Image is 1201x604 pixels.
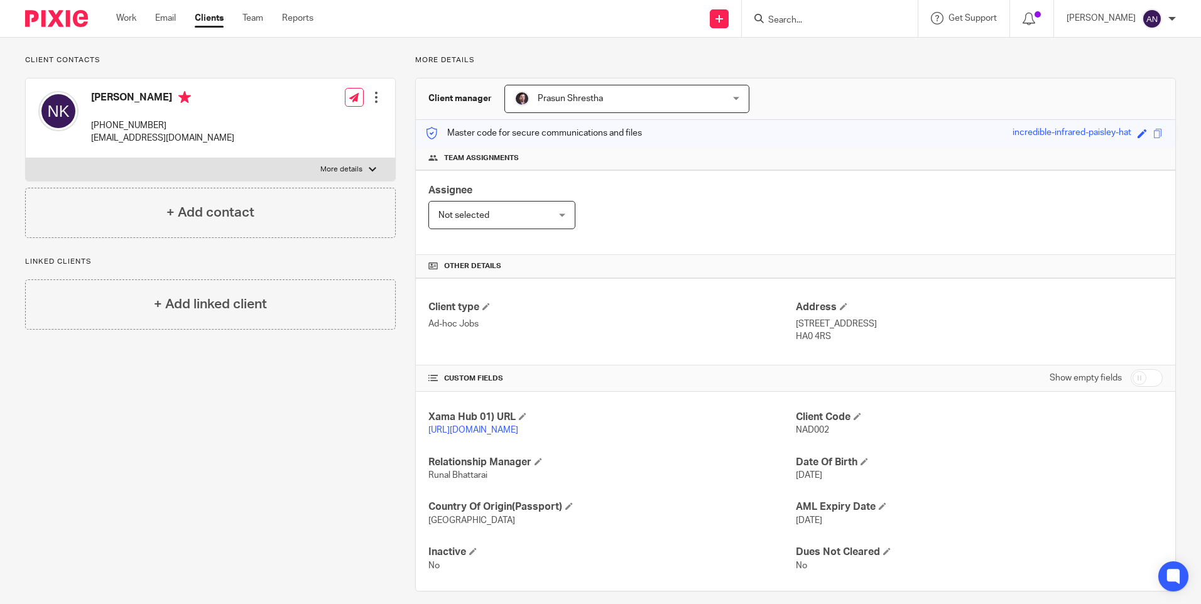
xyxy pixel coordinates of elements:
[320,164,362,175] p: More details
[38,91,79,131] img: svg%3E
[767,15,880,26] input: Search
[25,257,396,267] p: Linked clients
[1050,372,1122,384] label: Show empty fields
[428,546,795,559] h4: Inactive
[195,12,224,24] a: Clients
[428,318,795,330] p: Ad-hoc Jobs
[428,516,515,525] span: [GEOGRAPHIC_DATA]
[796,516,822,525] span: [DATE]
[796,546,1163,559] h4: Dues Not Cleared
[428,411,795,424] h4: Xama Hub 01) URL
[91,119,234,132] p: [PHONE_NUMBER]
[178,91,191,104] i: Primary
[796,561,807,570] span: No
[514,91,530,106] img: Capture.PNG
[415,55,1176,65] p: More details
[796,318,1163,330] p: [STREET_ADDRESS]
[1142,9,1162,29] img: svg%3E
[796,301,1163,314] h4: Address
[91,91,234,107] h4: [PERSON_NAME]
[428,374,795,384] h4: CUSTOM FIELDS
[166,203,254,222] h4: + Add contact
[25,10,88,27] img: Pixie
[428,500,795,514] h4: Country Of Origin(Passport)
[154,294,267,314] h4: + Add linked client
[796,456,1163,469] h4: Date Of Birth
[116,12,136,24] a: Work
[444,153,519,163] span: Team assignments
[428,426,518,434] a: [URL][DOMAIN_NAME]
[428,561,440,570] span: No
[948,14,997,23] span: Get Support
[1013,126,1131,141] div: incredible-infrared-paisley-hat
[796,471,822,480] span: [DATE]
[428,471,487,480] span: Runal Bhattarai
[242,12,263,24] a: Team
[1067,12,1136,24] p: [PERSON_NAME]
[155,12,176,24] a: Email
[428,301,795,314] h4: Client type
[428,185,472,195] span: Assignee
[425,127,642,139] p: Master code for secure communications and files
[25,55,396,65] p: Client contacts
[444,261,501,271] span: Other details
[538,94,603,103] span: Prasun Shrestha
[796,426,829,434] span: NAD002
[282,12,313,24] a: Reports
[91,132,234,144] p: [EMAIL_ADDRESS][DOMAIN_NAME]
[796,500,1163,514] h4: AML Expiry Date
[796,330,1163,343] p: HA0 4RS
[796,411,1163,424] h4: Client Code
[428,456,795,469] h4: Relationship Manager
[438,211,489,220] span: Not selected
[428,92,492,105] h3: Client manager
